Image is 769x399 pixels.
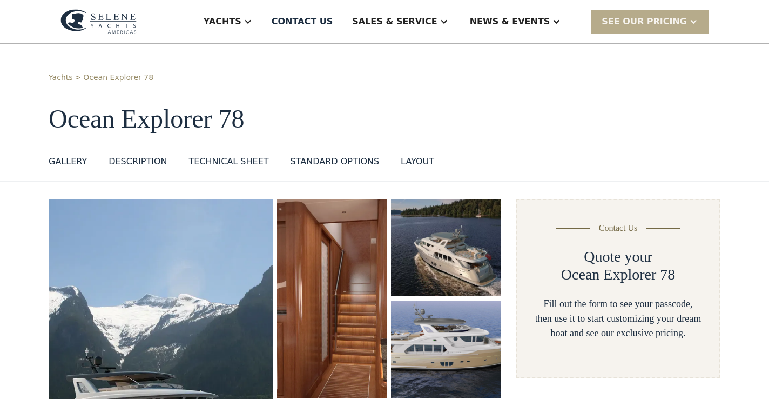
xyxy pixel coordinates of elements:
[109,155,167,172] a: DESCRIPTION
[291,155,380,172] a: standard options
[602,15,687,28] div: SEE Our Pricing
[60,9,137,34] img: logo
[204,15,241,28] div: Yachts
[584,248,652,266] h2: Quote your
[49,155,87,168] div: GALLERY
[49,105,720,134] h1: Ocean Explorer 78
[599,222,638,235] div: Contact Us
[352,15,437,28] div: Sales & Service
[75,72,82,83] div: >
[83,72,153,83] a: Ocean Explorer 78
[291,155,380,168] div: standard options
[470,15,550,28] div: News & EVENTS
[272,15,333,28] div: Contact US
[401,155,434,168] div: layout
[49,155,87,172] a: GALLERY
[561,265,675,284] h2: Ocean Explorer 78
[109,155,167,168] div: DESCRIPTION
[49,72,73,83] a: Yachts
[401,155,434,172] a: layout
[188,155,268,172] a: Technical sheet
[534,297,702,341] div: Fill out the form to see your passcode, then use it to start customizing your dream boat and see ...
[188,155,268,168] div: Technical sheet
